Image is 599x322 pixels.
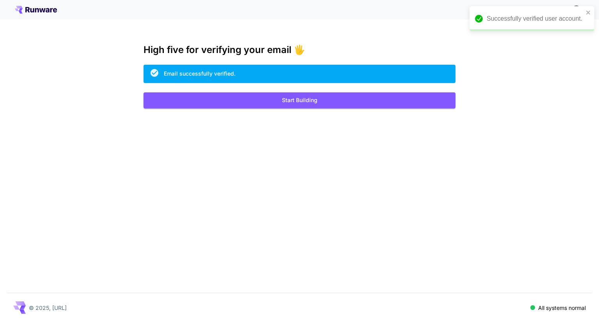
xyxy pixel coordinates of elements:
div: Email successfully verified. [164,69,236,78]
h3: High five for verifying your email 🖐️ [144,44,455,55]
div: Successfully verified user account. [487,14,583,23]
p: All systems normal [538,304,586,312]
p: © 2025, [URL] [29,304,67,312]
button: Start Building [144,92,455,108]
button: close [586,9,591,16]
button: In order to qualify for free credit, you need to sign up with a business email address and click ... [569,2,584,17]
